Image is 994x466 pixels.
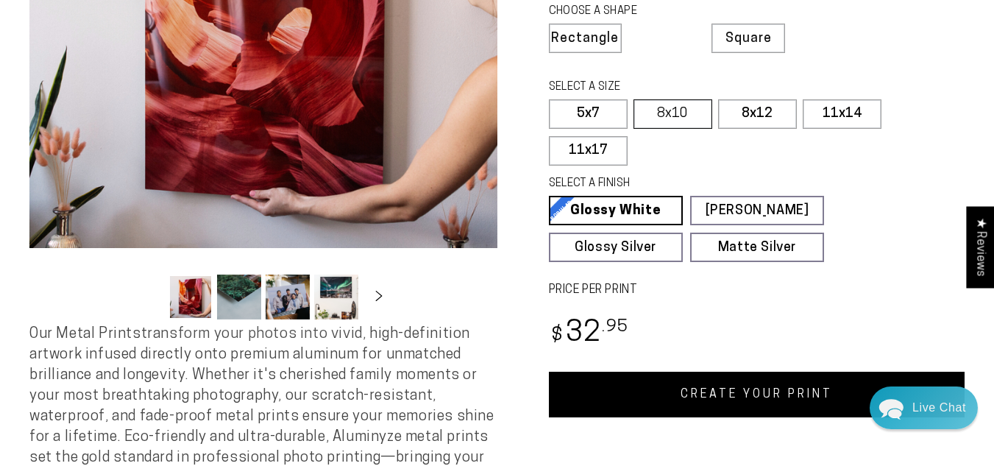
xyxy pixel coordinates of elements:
label: 5x7 [549,99,628,129]
legend: CHOOSE A SHAPE [549,4,691,20]
span: Rectangle [551,32,619,46]
div: Click to open Judge.me floating reviews tab [966,206,994,288]
bdi: 32 [549,320,629,348]
span: Square [725,32,772,46]
a: Matte Silver [690,233,824,262]
a: CREATE YOUR PRINT [549,372,965,417]
button: Slide left [132,280,164,313]
label: 11x14 [803,99,881,129]
button: Slide right [363,280,395,313]
a: Glossy Silver [549,233,683,262]
label: 11x17 [549,136,628,166]
button: Load image 4 in gallery view [314,275,358,320]
div: Chat widget toggle [870,386,978,429]
button: Load image 2 in gallery view [217,275,261,320]
a: [PERSON_NAME] [690,196,824,225]
label: PRICE PER PRINT [549,282,965,299]
a: Glossy White [549,196,683,225]
label: 8x10 [633,99,712,129]
div: Contact Us Directly [912,386,966,429]
legend: SELECT A SIZE [549,80,793,96]
span: $ [551,326,564,346]
button: Load image 3 in gallery view [266,275,310,320]
legend: SELECT A FINISH [549,176,793,192]
button: Load image 1 in gallery view [168,275,213,320]
label: 8x12 [718,99,797,129]
sup: .95 [602,319,628,336]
